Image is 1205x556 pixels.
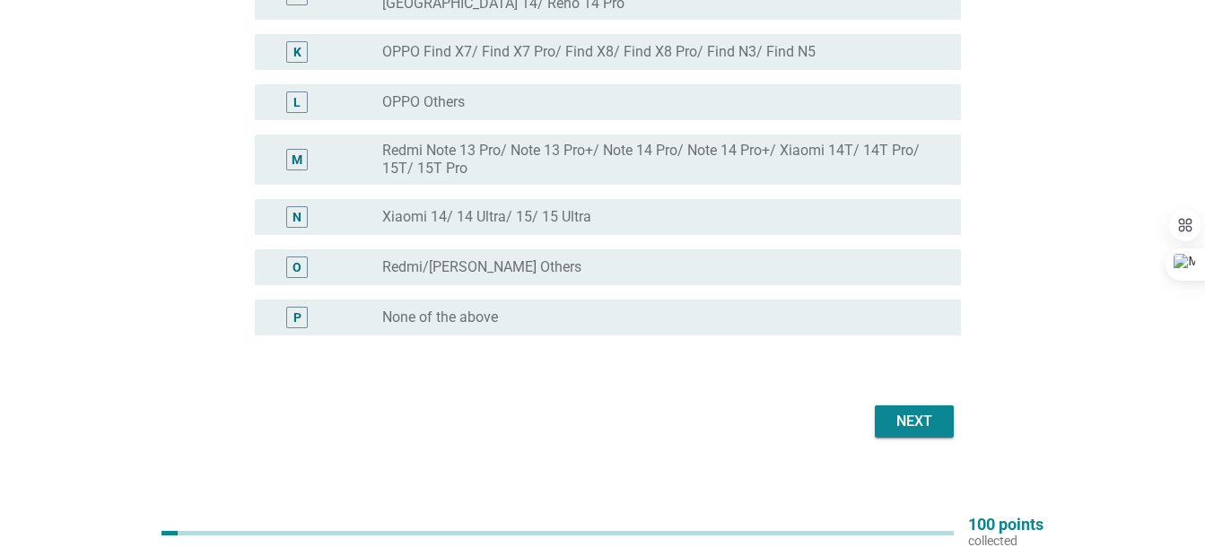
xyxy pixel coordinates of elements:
[382,142,932,178] label: Redmi Note 13 Pro/ Note 13 Pro+/ Note 14 Pro/ Note 14 Pro+/ Xiaomi 14T/ 14T Pro/ 15T/ 15T Pro
[293,258,301,277] div: O
[875,405,954,438] button: Next
[293,93,301,112] div: L
[382,93,465,111] label: OPPO Others
[968,533,1043,549] p: collected
[382,308,498,326] label: None of the above
[968,517,1043,533] p: 100 points
[292,151,302,169] div: M
[293,308,301,327] div: P
[382,208,591,226] label: Xiaomi 14/ 14 Ultra/ 15/ 15 Ultra
[889,411,939,432] div: Next
[382,43,816,61] label: OPPO Find X7/ Find X7 Pro/ Find X8/ Find X8 Pro/ Find N3/ Find N5
[382,258,581,276] label: Redmi/[PERSON_NAME] Others
[293,43,301,62] div: K
[293,208,301,227] div: N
